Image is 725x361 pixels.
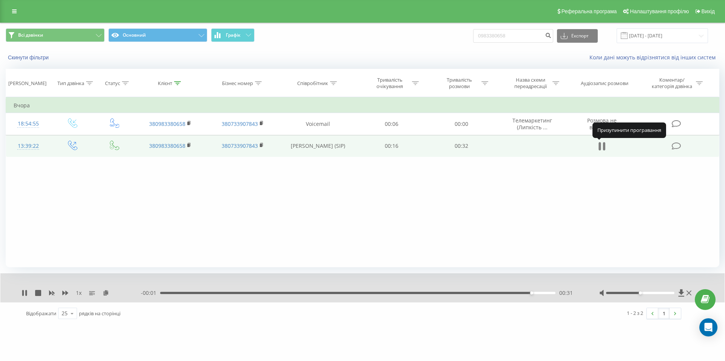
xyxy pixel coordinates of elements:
[639,291,642,294] div: Accessibility label
[158,80,172,87] div: Клієнт
[630,8,689,14] span: Налаштування профілю
[222,80,253,87] div: Бізнес номер
[512,117,552,131] span: Телемаркетинг (Липкість ...
[581,80,628,87] div: Аудіозапис розмови
[6,28,105,42] button: Всі дзвінки
[702,8,715,14] span: Вихід
[426,113,496,135] td: 00:00
[76,289,82,297] span: 1 x
[473,29,553,43] input: Пошук за номером
[14,139,43,153] div: 13:39:22
[6,54,52,61] button: Скинути фільтри
[105,80,120,87] div: Статус
[357,135,426,157] td: 00:16
[62,310,68,317] div: 25
[559,289,573,297] span: 00:31
[650,77,694,90] div: Коментар/категорія дзвінка
[141,289,160,297] span: - 00:01
[297,80,328,87] div: Співробітник
[26,310,56,317] span: Відображати
[510,77,551,90] div: Назва схеми переадресації
[57,80,84,87] div: Тип дзвінка
[226,33,241,38] span: Графік
[149,120,185,127] a: 380983380658
[592,122,666,138] div: Призупинити програвання
[79,310,120,317] span: рядків на сторінці
[18,32,43,38] span: Всі дзвінки
[14,116,43,131] div: 18:54:55
[426,135,496,157] td: 00:32
[222,120,258,127] a: 380733907843
[149,142,185,149] a: 380983380658
[279,135,357,157] td: [PERSON_NAME] (SIP)
[627,309,643,317] div: 1 - 2 з 2
[279,113,357,135] td: Voicemail
[699,318,717,336] div: Open Intercom Messenger
[587,117,617,131] span: Розмова не відбулась
[439,77,480,90] div: Тривалість розмови
[658,308,669,319] a: 1
[589,54,719,61] a: Коли дані можуть відрізнятися вiд інших систем
[561,8,617,14] span: Реферальна програма
[557,29,598,43] button: Експорт
[108,28,207,42] button: Основний
[370,77,410,90] div: Тривалість очікування
[6,98,719,113] td: Вчора
[222,142,258,149] a: 380733907843
[530,291,533,294] div: Accessibility label
[8,80,46,87] div: [PERSON_NAME]
[211,28,255,42] button: Графік
[357,113,426,135] td: 00:06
